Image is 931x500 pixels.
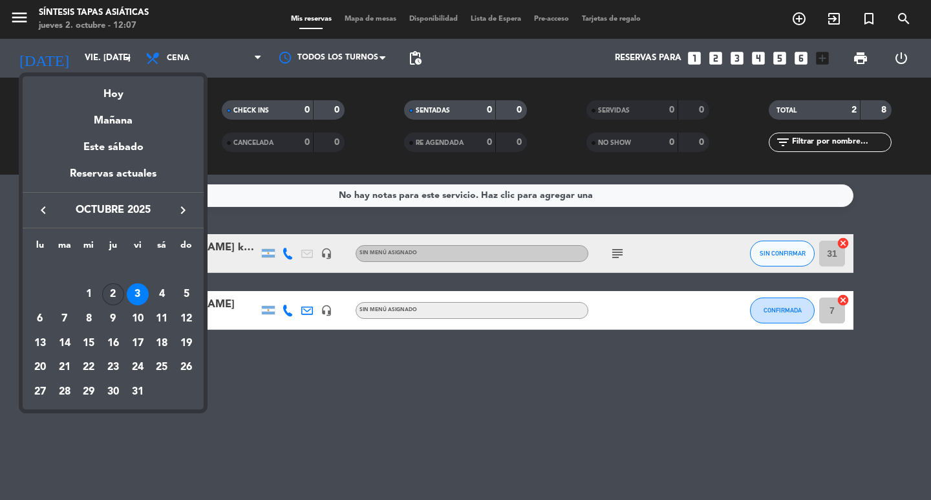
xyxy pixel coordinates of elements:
[54,308,76,330] div: 7
[102,381,124,403] div: 30
[125,380,150,404] td: 31 de octubre de 2025
[52,380,77,404] td: 28 de octubre de 2025
[29,357,51,379] div: 20
[175,357,197,379] div: 26
[28,356,52,380] td: 20 de octubre de 2025
[76,283,101,307] td: 1 de octubre de 2025
[174,283,198,307] td: 5 de octubre de 2025
[23,76,204,103] div: Hoy
[175,283,197,305] div: 5
[125,238,150,258] th: viernes
[54,357,76,379] div: 21
[52,307,77,331] td: 7 de octubre de 2025
[127,357,149,379] div: 24
[150,331,175,356] td: 18 de octubre de 2025
[101,380,125,404] td: 30 de octubre de 2025
[55,202,171,219] span: octubre 2025
[101,356,125,380] td: 23 de octubre de 2025
[52,356,77,380] td: 21 de octubre de 2025
[150,356,175,380] td: 25 de octubre de 2025
[175,308,197,330] div: 12
[23,103,204,129] div: Mañana
[101,283,125,307] td: 2 de octubre de 2025
[102,332,124,354] div: 16
[151,283,173,305] div: 4
[28,380,52,404] td: 27 de octubre de 2025
[101,331,125,356] td: 16 de octubre de 2025
[54,332,76,354] div: 14
[101,307,125,331] td: 9 de octubre de 2025
[127,332,149,354] div: 17
[125,307,150,331] td: 10 de octubre de 2025
[175,332,197,354] div: 19
[150,238,175,258] th: sábado
[78,332,100,354] div: 15
[125,356,150,380] td: 24 de octubre de 2025
[76,356,101,380] td: 22 de octubre de 2025
[76,307,101,331] td: 8 de octubre de 2025
[52,331,77,356] td: 14 de octubre de 2025
[151,357,173,379] div: 25
[127,308,149,330] div: 10
[54,381,76,403] div: 28
[174,356,198,380] td: 26 de octubre de 2025
[125,331,150,356] td: 17 de octubre de 2025
[29,332,51,354] div: 13
[171,202,195,219] button: keyboard_arrow_right
[23,129,204,166] div: Este sábado
[174,307,198,331] td: 12 de octubre de 2025
[78,357,100,379] div: 22
[28,307,52,331] td: 6 de octubre de 2025
[28,331,52,356] td: 13 de octubre de 2025
[23,166,204,192] div: Reservas actuales
[174,331,198,356] td: 19 de octubre de 2025
[76,331,101,356] td: 15 de octubre de 2025
[76,380,101,404] td: 29 de octubre de 2025
[125,283,150,307] td: 3 de octubre de 2025
[52,238,77,258] th: martes
[175,202,191,218] i: keyboard_arrow_right
[78,308,100,330] div: 8
[78,283,100,305] div: 1
[102,308,124,330] div: 9
[28,258,198,283] td: OCT.
[36,202,51,218] i: keyboard_arrow_left
[29,381,51,403] div: 27
[102,283,124,305] div: 2
[127,283,149,305] div: 3
[151,308,173,330] div: 11
[150,283,175,307] td: 4 de octubre de 2025
[102,357,124,379] div: 23
[78,381,100,403] div: 29
[76,238,101,258] th: miércoles
[28,238,52,258] th: lunes
[150,307,175,331] td: 11 de octubre de 2025
[151,332,173,354] div: 18
[127,381,149,403] div: 31
[32,202,55,219] button: keyboard_arrow_left
[101,238,125,258] th: jueves
[29,308,51,330] div: 6
[174,238,198,258] th: domingo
